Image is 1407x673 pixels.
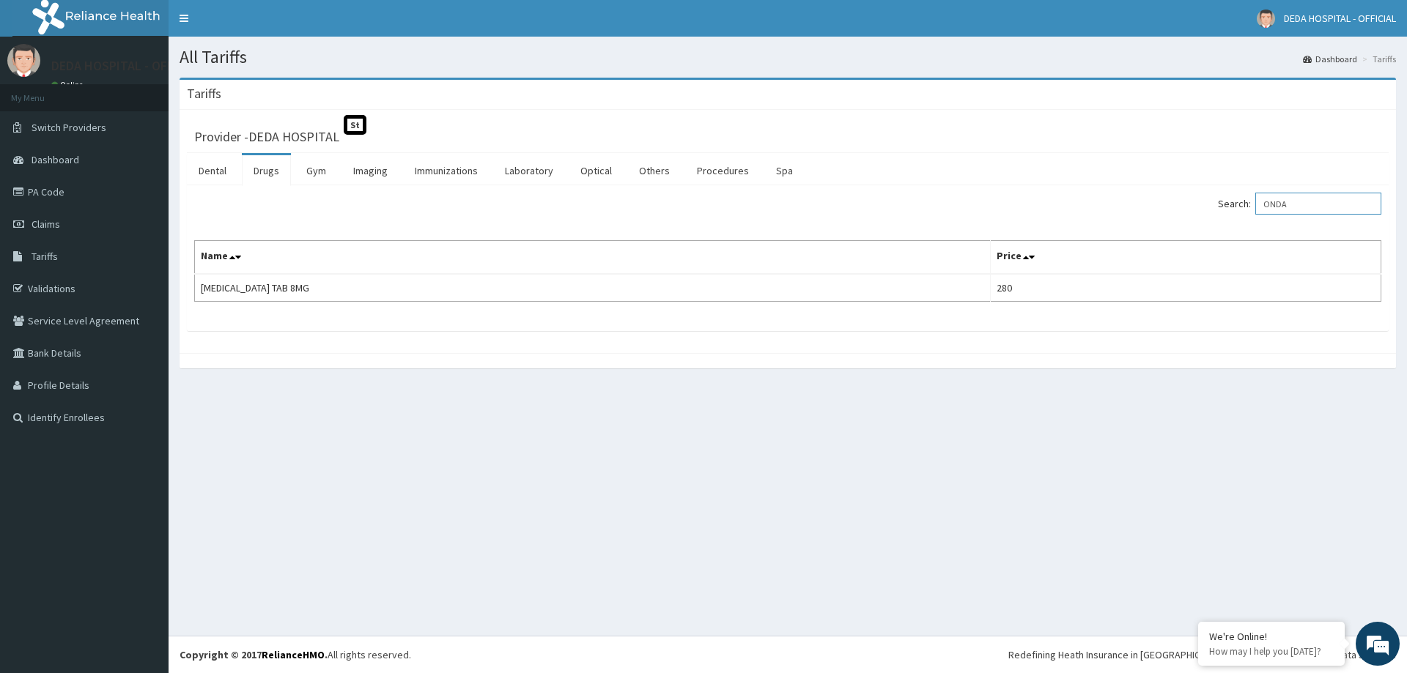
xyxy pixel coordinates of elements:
span: Tariffs [32,250,58,263]
strong: Copyright © 2017 . [180,648,328,661]
p: How may I help you today? [1209,645,1334,658]
a: Immunizations [403,155,490,186]
a: Others [627,155,682,186]
footer: All rights reserved. [169,636,1407,673]
span: St [344,115,366,135]
h3: Tariffs [187,87,221,100]
span: Switch Providers [32,121,106,134]
th: Price [990,241,1381,275]
a: Dashboard [1303,53,1357,65]
a: Procedures [685,155,761,186]
div: Redefining Heath Insurance in [GEOGRAPHIC_DATA] using Telemedicine and Data Science! [1008,647,1396,662]
a: Dental [187,155,238,186]
th: Name [195,241,991,275]
h1: All Tariffs [180,48,1396,67]
a: Gym [295,155,338,186]
a: Optical [569,155,624,186]
span: Dashboard [32,153,79,166]
input: Search: [1255,193,1381,215]
a: RelianceHMO [262,648,325,661]
li: Tariffs [1359,53,1396,65]
a: Spa [764,155,805,186]
img: d_794563401_company_1708531726252_794563401 [27,73,59,110]
td: [MEDICAL_DATA] TAB 8MG [195,274,991,302]
span: We're online! [85,185,202,332]
span: DEDA HOSPITAL - OFFICIAL [1284,12,1396,25]
h3: Provider - DEDA HOSPITAL [194,130,339,144]
a: Laboratory [493,155,565,186]
div: Minimize live chat window [240,7,276,42]
div: We're Online! [1209,630,1334,643]
a: Online [51,80,86,90]
span: Claims [32,217,60,231]
a: Drugs [242,155,291,186]
img: User Image [1257,10,1275,28]
div: Chat with us now [76,82,246,101]
img: User Image [7,44,40,77]
p: DEDA HOSPITAL - OFFICIAL [51,59,202,72]
a: Imaging [341,155,399,186]
label: Search: [1218,193,1381,215]
td: 280 [990,274,1381,302]
textarea: Type your message and hit 'Enter' [7,400,279,451]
